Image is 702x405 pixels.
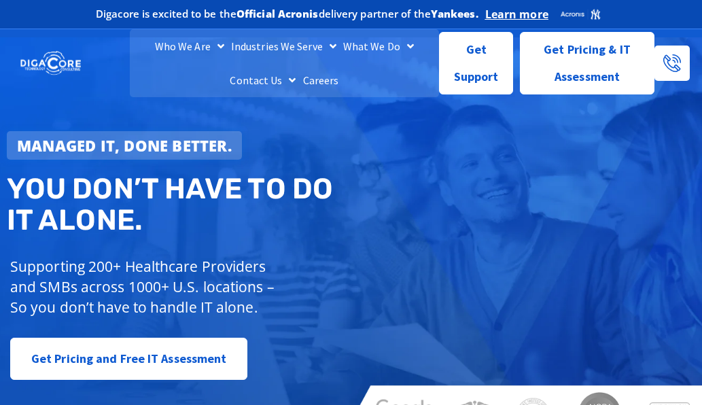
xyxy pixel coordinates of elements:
h2: You don’t have to do IT alone. [7,173,357,236]
a: Industries We Serve [228,29,340,63]
img: Acronis [560,8,601,20]
a: What We Do [340,29,417,63]
a: Get Support [439,32,513,94]
a: Who We Are [152,29,228,63]
a: Get Pricing & IT Assessment [520,32,655,94]
a: Careers [300,63,343,97]
nav: Menu [130,29,438,97]
span: Get Pricing & IT Assessment [531,36,644,90]
h2: Digacore is excited to be the delivery partner of the [96,9,478,19]
p: Supporting 200+ Healthcare Providers and SMBs across 1000+ U.S. locations – So you don’t have to ... [10,256,294,317]
a: Learn more [485,7,548,21]
a: Managed IT, done better. [7,131,242,160]
img: DigaCore Technology Consulting [20,50,81,77]
strong: Managed IT, done better. [17,135,232,156]
a: Contact Us [226,63,299,97]
span: Get Support [451,36,502,90]
a: Get Pricing and Free IT Assessment [10,338,247,380]
span: Get Pricing and Free IT Assessment [31,345,226,372]
b: Yankees. [431,7,478,20]
b: Official Acronis [236,7,319,20]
